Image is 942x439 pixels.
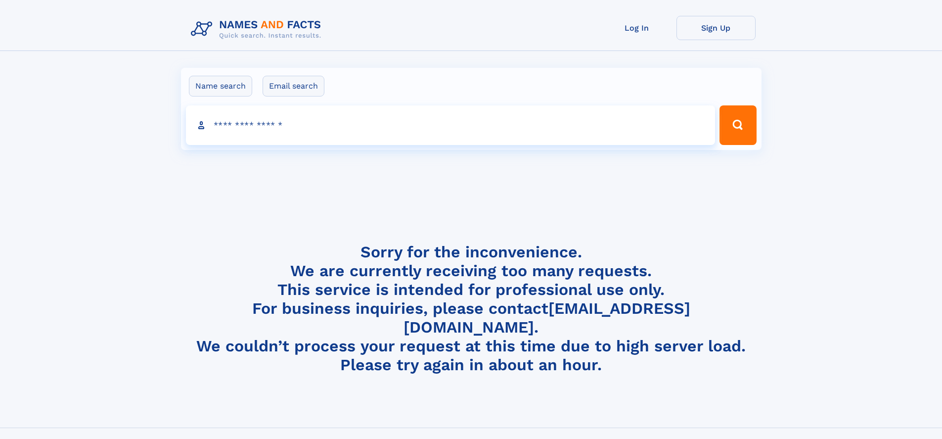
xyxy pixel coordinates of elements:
[263,76,324,97] label: Email search
[187,243,756,375] h4: Sorry for the inconvenience. We are currently receiving too many requests. This service is intend...
[597,16,676,40] a: Log In
[186,105,716,145] input: search input
[719,105,756,145] button: Search Button
[187,16,329,43] img: Logo Names and Facts
[404,299,690,337] a: [EMAIL_ADDRESS][DOMAIN_NAME]
[189,76,252,97] label: Name search
[676,16,756,40] a: Sign Up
